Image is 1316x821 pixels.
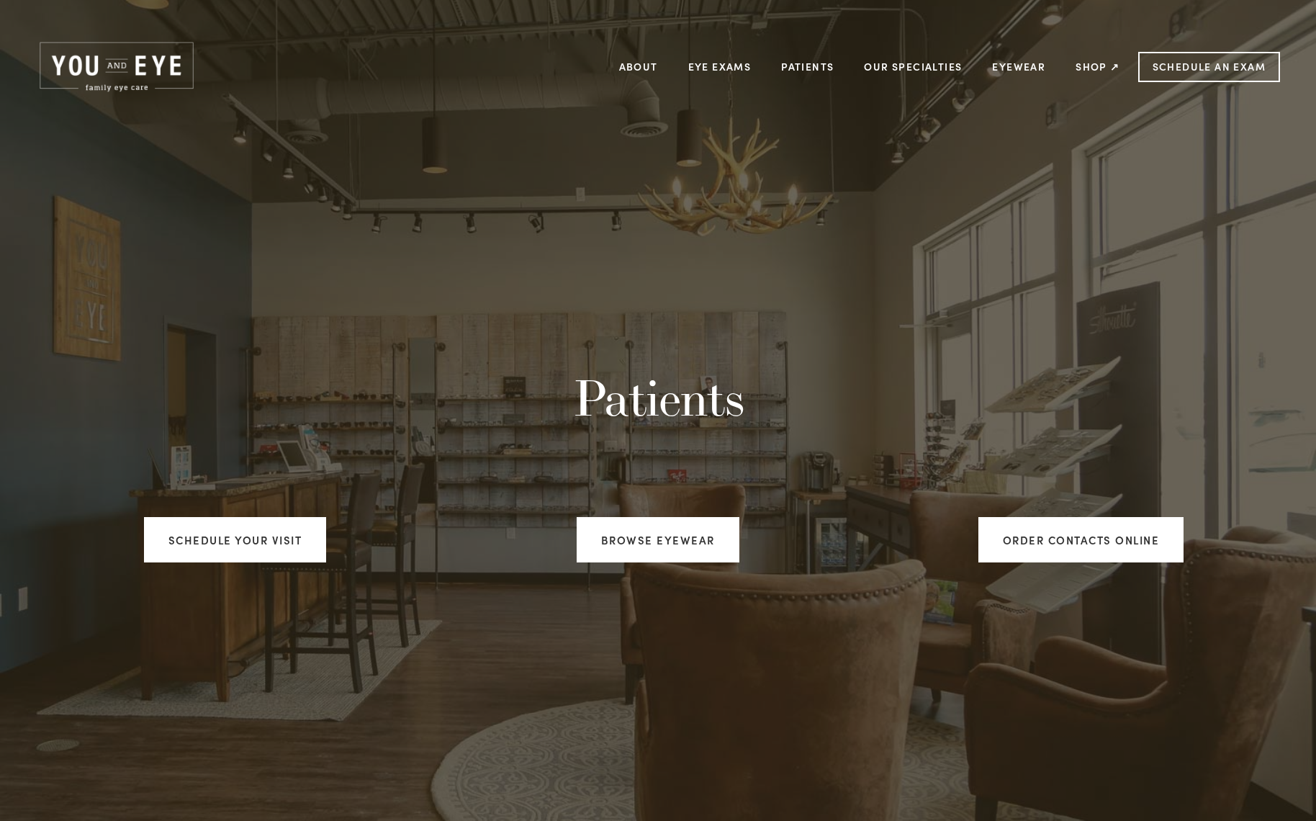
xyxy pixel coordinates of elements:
[279,369,1037,427] h1: Patients
[1076,55,1119,78] a: Shop ↗
[619,55,658,78] a: About
[864,60,962,73] a: Our Specialties
[978,517,1184,562] a: ORDER CONTACTS ONLINE
[144,517,327,562] a: Schedule your visit
[577,517,739,562] a: Browse Eyewear
[36,40,197,94] img: Rochester, MN | You and Eye | Family Eye Care
[781,55,834,78] a: Patients
[688,55,752,78] a: Eye Exams
[992,55,1045,78] a: Eyewear
[1138,52,1280,82] a: Schedule an Exam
